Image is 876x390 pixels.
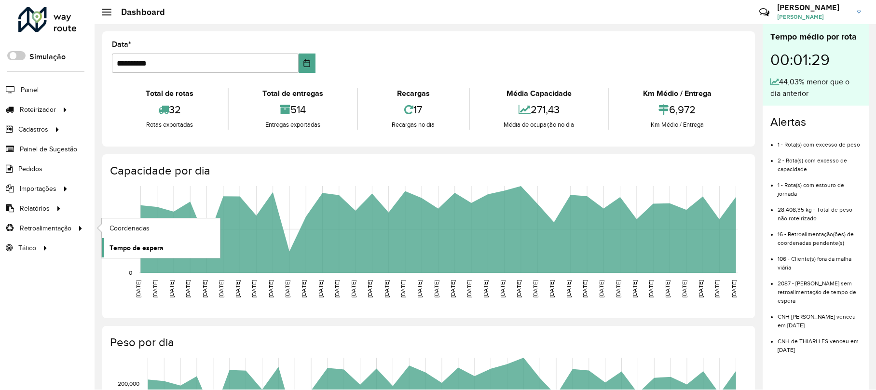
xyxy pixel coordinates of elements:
[777,3,849,12] h3: [PERSON_NAME]
[231,88,355,99] div: Total de entregas
[615,280,621,297] text: [DATE]
[611,120,743,130] div: Km Médio / Entrega
[334,280,340,297] text: [DATE]
[472,120,606,130] div: Média de ocupação no dia
[777,13,849,21] span: [PERSON_NAME]
[114,120,225,130] div: Rotas exportadas
[731,280,737,297] text: [DATE]
[110,164,745,178] h4: Capacidade por dia
[299,54,315,73] button: Choose Date
[611,88,743,99] div: Km Médio / Entrega
[231,120,355,130] div: Entregas exportadas
[416,280,423,297] text: [DATE]
[317,280,324,297] text: [DATE]
[301,280,307,297] text: [DATE]
[18,124,48,134] span: Cadastros
[109,223,150,233] span: Coordenadas
[433,280,439,297] text: [DATE]
[770,76,861,99] div: 44,03% menor que o dia anterior
[350,280,356,297] text: [DATE]
[20,203,50,214] span: Relatórios
[152,280,158,297] text: [DATE]
[582,280,588,297] text: [DATE]
[754,2,775,23] a: Contato Rápido
[383,280,390,297] text: [DATE]
[778,330,861,354] li: CNH de THIARLLES venceu em [DATE]
[548,280,555,297] text: [DATE]
[251,280,257,297] text: [DATE]
[114,99,225,120] div: 32
[20,105,56,115] span: Roteirizador
[714,280,720,297] text: [DATE]
[21,85,39,95] span: Painel
[102,238,220,257] a: Tempo de espera
[20,223,71,233] span: Retroalimentação
[698,280,704,297] text: [DATE]
[234,280,241,297] text: [DATE]
[778,305,861,330] li: CNH [PERSON_NAME] venceu em [DATE]
[129,269,132,276] text: 0
[499,280,506,297] text: [DATE]
[778,133,861,149] li: 1 - Rota(s) com excesso de peso
[400,280,406,297] text: [DATE]
[466,280,472,297] text: [DATE]
[778,198,861,223] li: 28.408,35 kg - Total de peso não roteirizado
[648,280,654,297] text: [DATE]
[18,243,36,253] span: Tático
[218,280,224,297] text: [DATE]
[114,88,225,99] div: Total de rotas
[202,280,208,297] text: [DATE]
[135,280,141,297] text: [DATE]
[20,144,77,154] span: Painel de Sugestão
[770,30,861,43] div: Tempo médio por rota
[367,280,373,297] text: [DATE]
[472,88,606,99] div: Média Capacidade
[770,115,861,129] h4: Alertas
[778,149,861,174] li: 2 - Rota(s) com excesso de capacidade
[118,381,139,387] text: 200,000
[532,280,538,297] text: [DATE]
[112,39,131,50] label: Data
[360,88,466,99] div: Recargas
[111,7,165,17] h2: Dashboard
[18,164,42,174] span: Pedidos
[29,51,66,63] label: Simulação
[778,247,861,272] li: 106 - Cliente(s) fora da malha viária
[482,280,489,297] text: [DATE]
[472,99,606,120] div: 271,43
[611,99,743,120] div: 6,972
[110,336,745,350] h4: Peso por dia
[598,280,604,297] text: [DATE]
[778,223,861,247] li: 16 - Retroalimentação(ões) de coordenadas pendente(s)
[168,280,175,297] text: [DATE]
[231,99,355,120] div: 514
[360,120,466,130] div: Recargas no dia
[284,280,290,297] text: [DATE]
[770,43,861,76] div: 00:01:29
[516,280,522,297] text: [DATE]
[360,99,466,120] div: 17
[109,243,164,253] span: Tempo de espera
[664,280,671,297] text: [DATE]
[631,280,638,297] text: [DATE]
[268,280,274,297] text: [DATE]
[185,280,191,297] text: [DATE]
[778,174,861,198] li: 1 - Rota(s) com estouro de jornada
[450,280,456,297] text: [DATE]
[778,272,861,305] li: 2087 - [PERSON_NAME] sem retroalimentação de tempo de espera
[102,218,220,238] a: Coordenadas
[681,280,687,297] text: [DATE]
[565,280,572,297] text: [DATE]
[20,184,56,194] span: Importações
